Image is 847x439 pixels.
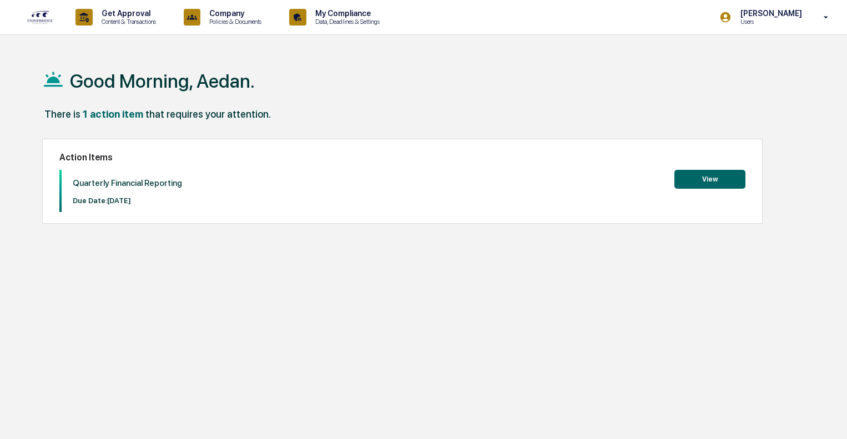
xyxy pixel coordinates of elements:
p: My Compliance [306,9,385,18]
img: logo [27,10,53,24]
div: that requires your attention. [145,108,271,120]
div: 1 action item [83,108,143,120]
button: View [674,170,745,189]
p: Company [200,9,267,18]
p: [PERSON_NAME] [732,9,808,18]
a: View [674,173,745,184]
p: Data, Deadlines & Settings [306,18,385,26]
p: Policies & Documents [200,18,267,26]
p: Get Approval [93,9,162,18]
p: Users [732,18,808,26]
h1: Good Morning, Aedan. [70,70,255,92]
div: There is [44,108,80,120]
p: Due Date: [DATE] [73,196,182,205]
h2: Action Items [59,152,745,163]
p: Quarterly Financial Reporting [73,178,182,188]
p: Content & Transactions [93,18,162,26]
